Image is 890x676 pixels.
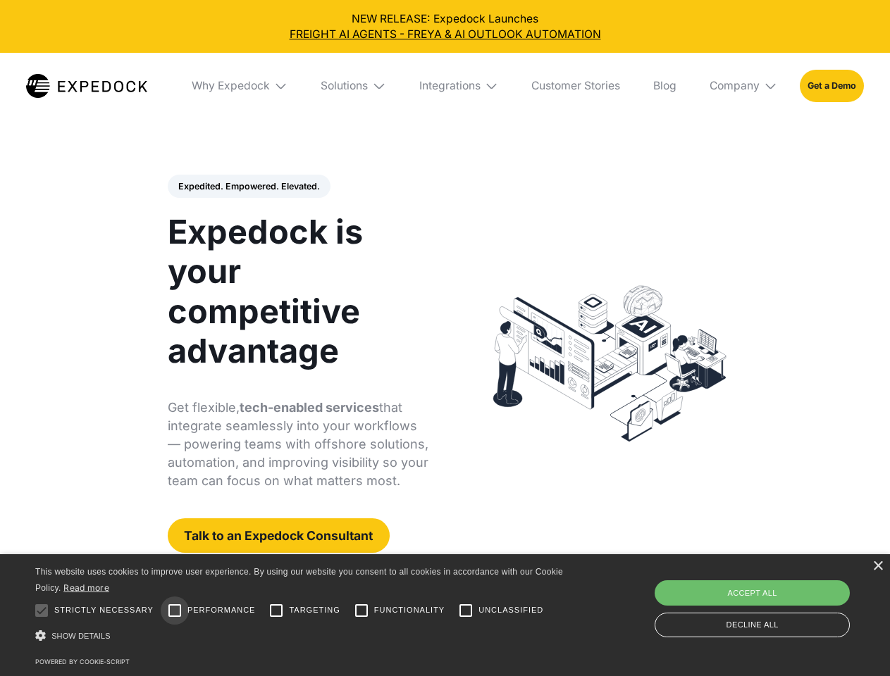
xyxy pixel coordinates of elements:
[520,53,631,119] a: Customer Stories
[642,53,687,119] a: Blog
[63,582,109,593] a: Read more
[321,79,368,93] div: Solutions
[655,524,890,676] iframe: Chat Widget
[11,27,879,42] a: FREIGHT AI AGENTS - FREYA & AI OUTLOOK AUTOMATION
[374,604,445,616] span: Functionality
[11,11,879,42] div: NEW RELEASE: Expedock Launches
[168,518,390,553] a: Talk to an Expedock Consultant
[35,567,563,593] span: This website uses cookies to improve user experience. By using our website you consent to all coo...
[187,604,256,616] span: Performance
[800,70,864,101] a: Get a Demo
[240,400,379,415] strong: tech-enabled services
[35,627,568,646] div: Show details
[35,658,130,665] a: Powered by cookie-script
[698,53,789,119] div: Company
[168,399,429,490] p: Get flexible, that integrate seamlessly into your workflows — powering teams with offshore soluti...
[51,632,111,640] span: Show details
[168,212,429,370] h1: Expedock is your competitive advantage
[408,53,509,119] div: Integrations
[478,604,543,616] span: Unclassified
[310,53,397,119] div: Solutions
[710,79,760,93] div: Company
[180,53,299,119] div: Why Expedock
[54,604,154,616] span: Strictly necessary
[419,79,481,93] div: Integrations
[192,79,270,93] div: Why Expedock
[289,604,340,616] span: Targeting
